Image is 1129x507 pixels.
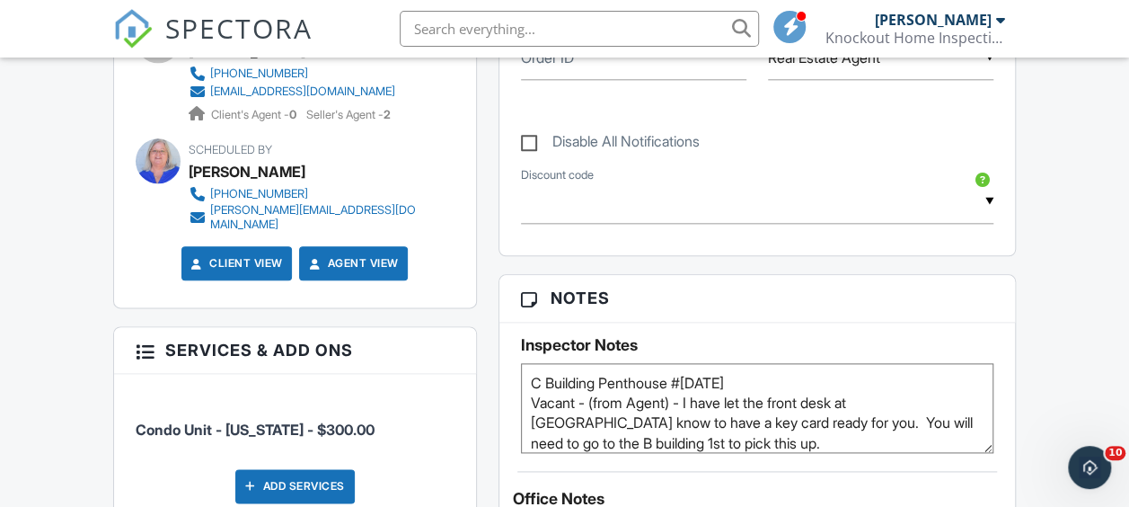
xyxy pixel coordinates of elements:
a: Agent View [305,254,398,272]
span: Seller's Agent - [306,108,391,121]
textarea: C Building Penthouse #[DATE] Vacant - (from Agent) - I have let the front desk at [GEOGRAPHIC_DAT... [521,363,994,453]
h3: Notes [499,275,1016,322]
a: [PERSON_NAME][EMAIL_ADDRESS][DOMAIN_NAME] [189,203,421,232]
strong: 0 [289,108,296,121]
input: Search everything... [400,11,759,47]
div: [PHONE_NUMBER] [210,67,308,81]
label: Order ID [521,48,574,67]
a: [PHONE_NUMBER] [189,185,421,203]
label: Discount code [521,167,594,183]
li: Service: Condo Unit - Alabama [136,387,454,454]
div: [PERSON_NAME] [189,158,305,185]
h3: Services & Add ons [114,327,476,374]
img: The Best Home Inspection Software - Spectora [113,9,153,49]
div: Add Services [235,469,355,503]
label: Disable All Notifications [521,133,700,156]
div: [EMAIL_ADDRESS][DOMAIN_NAME] [210,84,395,99]
a: [EMAIL_ADDRESS][DOMAIN_NAME] [189,83,395,101]
span: Condo Unit - [US_STATE] - $300.00 [136,421,375,439]
div: [PERSON_NAME] [874,11,991,29]
span: Client's Agent - [211,108,299,121]
span: SPECTORA [165,9,313,47]
div: Knockout Home Inspections LLC [825,29,1004,47]
a: SPECTORA [113,24,313,62]
div: [PHONE_NUMBER] [210,187,308,201]
span: 10 [1105,446,1125,460]
a: [PHONE_NUMBER] [189,65,395,83]
iframe: Intercom live chat [1068,446,1111,489]
a: Client View [188,254,283,272]
div: [PERSON_NAME][EMAIL_ADDRESS][DOMAIN_NAME] [210,203,421,232]
strong: 2 [384,108,391,121]
h5: Inspector Notes [521,336,994,354]
span: Scheduled By [189,143,272,156]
